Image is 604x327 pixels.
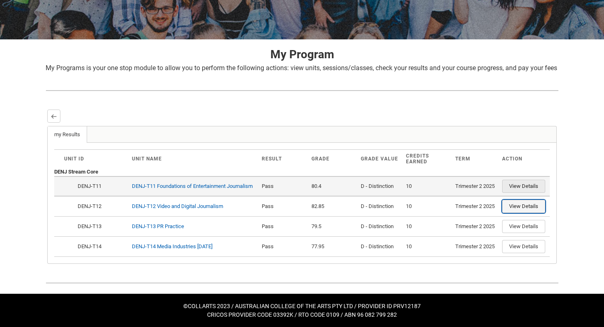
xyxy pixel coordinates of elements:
div: 10 [406,222,449,231]
div: Trimester 2 2025 [455,222,496,231]
button: View Details [502,220,545,233]
a: DENJ-T14 Media Industries [DATE] [132,243,212,249]
div: D - Distinction [361,202,399,210]
div: 10 [406,182,449,190]
div: D - Distinction [361,242,399,251]
div: D - Distinction [361,182,399,190]
div: DENJ-T14 Media Industries Today [132,242,212,251]
div: Pass [262,242,305,251]
div: Trimester 2 2025 [455,242,496,251]
div: Result [262,156,305,162]
div: Credits Earned [406,153,449,165]
div: 10 [406,242,449,251]
div: Pass [262,182,305,190]
div: 77.95 [311,242,355,251]
div: Term [455,156,496,162]
div: Pass [262,202,305,210]
div: Action [502,156,540,162]
a: DENJ-T11 Foundations of Entertainment Journalism [132,183,253,189]
a: DENJ-T13 PR Practice [132,223,184,229]
div: 80.4 [311,182,355,190]
div: 10 [406,202,449,210]
div: Unit Name [132,156,255,162]
img: REDU_GREY_LINE [46,279,558,287]
strong: My Program [270,48,334,61]
a: my Results [48,126,87,143]
div: Unit ID [64,156,125,162]
div: 82.85 [311,202,355,210]
div: 79.5 [311,222,355,231]
button: View Details [502,240,545,253]
div: D - Distinction [361,222,399,231]
img: REDU_GREY_LINE [46,86,558,95]
div: Grade Value [361,156,399,162]
div: DENJ-T11 [76,182,125,190]
div: Grade [311,156,355,162]
div: Trimester 2 2025 [455,202,496,210]
a: DENJ-T12 Video and Digital Journalism [132,203,223,209]
div: DENJ-T13 PR Practice [132,222,184,231]
button: View Details [502,200,545,213]
b: DENJ Stream Core [54,169,98,175]
div: DENJ-T11 Foundations of Entertainment Journalism [132,182,253,190]
div: DENJ-T13 [76,222,125,231]
button: View Details [502,180,545,193]
div: Pass [262,222,305,231]
div: DENJ-T14 [76,242,125,251]
button: Back [47,110,60,123]
div: DENJ-T12 Video and Digital Journalism [132,202,223,210]
span: My Programs is your one stop module to allow you to perform the following actions: view units, se... [46,64,557,72]
div: DENJ-T12 [76,202,125,210]
div: Trimester 2 2025 [455,182,496,190]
